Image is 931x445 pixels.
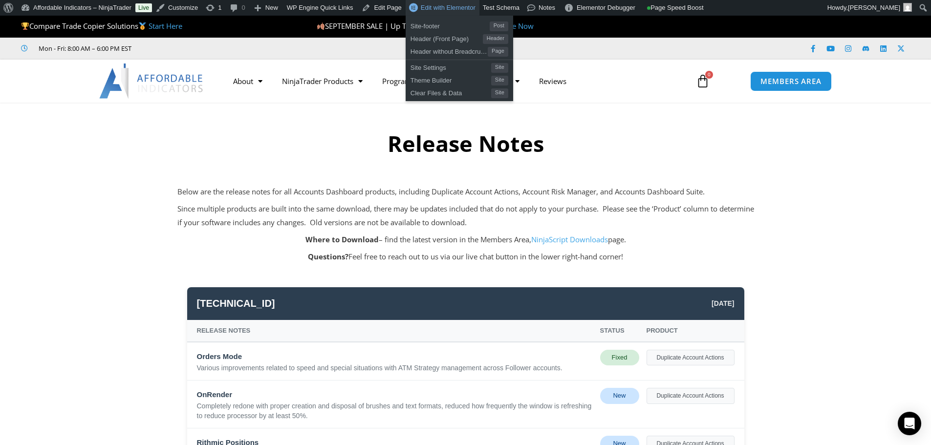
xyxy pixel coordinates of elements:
[139,22,146,30] img: 🥇
[411,73,491,85] span: Theme Builder
[197,388,593,402] div: OnRender
[317,21,467,31] span: SEPTEMBER SALE | Up To 50% OFF | Ends
[600,350,639,365] div: Fixed
[600,325,639,337] div: Status
[177,129,754,158] h2: Release Notes
[750,71,832,91] a: MEMBERS AREA
[491,76,508,85] span: Site
[490,21,508,31] span: Post
[411,85,491,98] span: Clear Files & Data
[500,21,534,31] a: Save Now
[647,325,735,337] div: Product
[411,19,490,31] span: Site-footer
[22,22,29,30] img: 🏆
[712,297,734,310] span: [DATE]
[177,233,754,247] p: – find the latest version in the Members Area, page.
[272,70,372,92] a: NinjaTrader Products
[197,295,275,313] span: [TECHNICAL_ID]
[177,185,754,199] p: Below are the release notes for all Accounts Dashboard products, including Duplicate Account Acti...
[177,202,754,230] p: Since multiple products are built into the same download, there may be updates included that do n...
[197,363,593,373] div: Various improvements related to speed and special situations with ATM Strategy management across ...
[529,70,576,92] a: Reviews
[145,43,292,53] iframe: Customer reviews powered by Trustpilot
[647,350,735,365] div: Duplicate Account Actions
[600,388,639,403] div: New
[36,42,131,54] span: Mon - Fri: 8:00 AM – 6:00 PM EST
[308,252,348,261] strong: Questions?
[411,31,483,44] span: Header (Front Page)
[149,21,182,31] a: Start Here
[760,78,822,85] span: MEMBERS AREA
[135,3,152,12] a: Live
[406,60,513,73] a: Site SettingsSite
[317,22,325,30] img: 🍂
[223,70,272,92] a: About
[705,71,713,79] span: 0
[197,325,593,337] div: Release Notes
[197,350,593,363] div: Orders Mode
[406,73,513,85] a: Theme BuilderSite
[848,4,900,11] span: [PERSON_NAME]
[898,412,921,435] div: Open Intercom Messenger
[491,88,508,98] span: Site
[372,70,448,92] a: Programming
[411,44,488,57] span: Header without Breadcrumbs
[488,47,508,57] span: Page
[406,44,513,57] a: Header without BreadcrumbsPage
[177,250,754,264] p: Feel free to reach out to us via our live chat button in the lower right-hand corner!
[483,34,508,44] span: Header
[406,85,513,98] a: Clear Files & DataSite
[491,63,508,73] span: Site
[305,234,379,244] strong: Where to Download
[647,388,735,403] div: Duplicate Account Actions
[531,234,608,244] a: NinjaScript Downloads
[99,64,204,99] img: LogoAI | Affordable Indicators – NinjaTrader
[223,70,685,92] nav: Menu
[681,67,724,95] a: 0
[406,19,513,31] a: Site-footerPost
[411,60,491,73] span: Site Settings
[421,4,476,11] span: Edit with Elementor
[197,402,593,421] div: Completely redone with proper creation and disposal of brushes and text formats, reduced how freq...
[21,21,182,31] span: Compare Trade Copier Solutions
[406,31,513,44] a: Header (Front Page)Header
